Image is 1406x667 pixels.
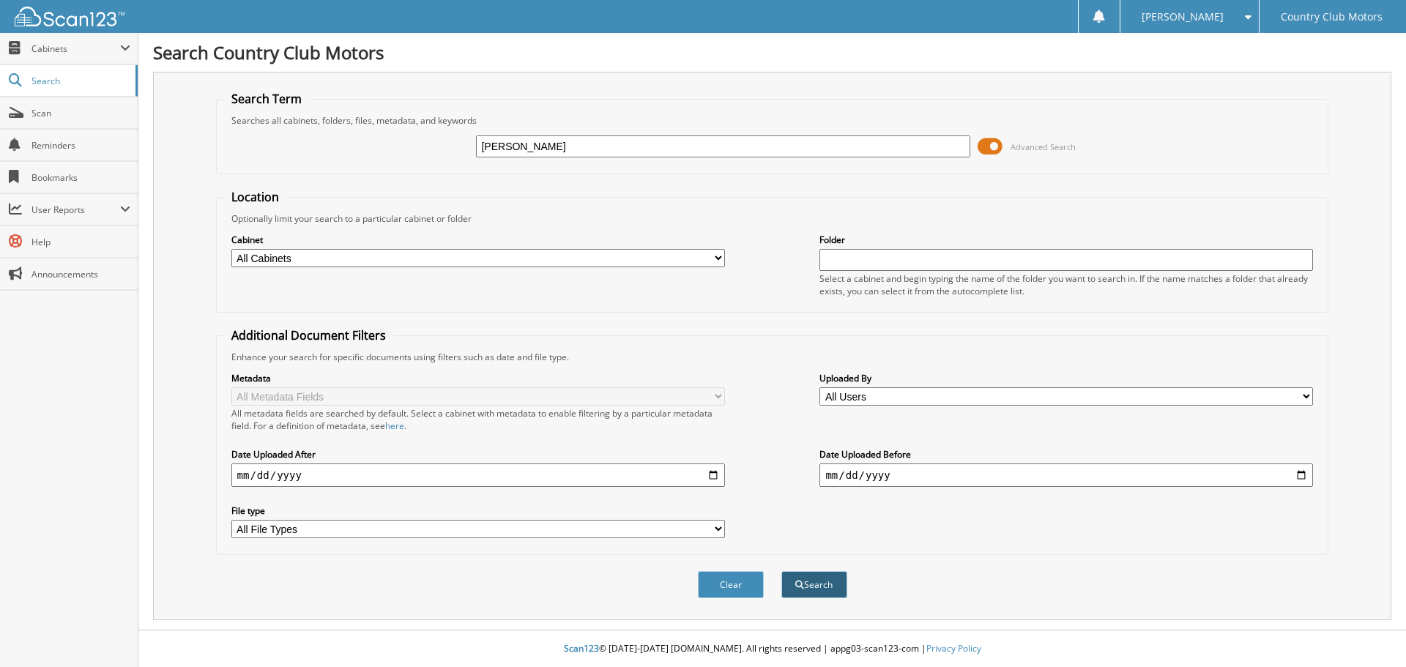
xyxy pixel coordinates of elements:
[31,268,130,280] span: Announcements
[31,171,130,184] span: Bookmarks
[31,107,130,119] span: Scan
[231,504,725,517] label: File type
[224,189,286,205] legend: Location
[231,407,725,432] div: All metadata fields are searched by default. Select a cabinet with metadata to enable filtering b...
[224,91,309,107] legend: Search Term
[231,448,725,461] label: Date Uploaded After
[781,571,847,598] button: Search
[224,351,1321,363] div: Enhance your search for specific documents using filters such as date and file type.
[231,463,725,487] input: start
[138,631,1406,667] div: © [DATE]-[DATE] [DOMAIN_NAME]. All rights reserved | appg03-scan123-com |
[819,234,1313,246] label: Folder
[31,42,120,55] span: Cabinets
[385,420,404,432] a: here
[819,372,1313,384] label: Uploaded By
[31,204,120,216] span: User Reports
[819,272,1313,297] div: Select a cabinet and begin typing the name of the folder you want to search in. If the name match...
[31,139,130,152] span: Reminders
[31,236,130,248] span: Help
[819,463,1313,487] input: end
[224,114,1321,127] div: Searches all cabinets, folders, files, metadata, and keywords
[819,448,1313,461] label: Date Uploaded Before
[224,327,393,343] legend: Additional Document Filters
[231,372,725,384] label: Metadata
[224,212,1321,225] div: Optionally limit your search to a particular cabinet or folder
[564,642,599,655] span: Scan123
[698,571,764,598] button: Clear
[1281,12,1383,21] span: Country Club Motors
[31,75,128,87] span: Search
[1011,141,1076,152] span: Advanced Search
[15,7,124,26] img: scan123-logo-white.svg
[153,40,1391,64] h1: Search Country Club Motors
[1333,597,1406,667] iframe: Chat Widget
[926,642,981,655] a: Privacy Policy
[1142,12,1224,21] span: [PERSON_NAME]
[231,234,725,246] label: Cabinet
